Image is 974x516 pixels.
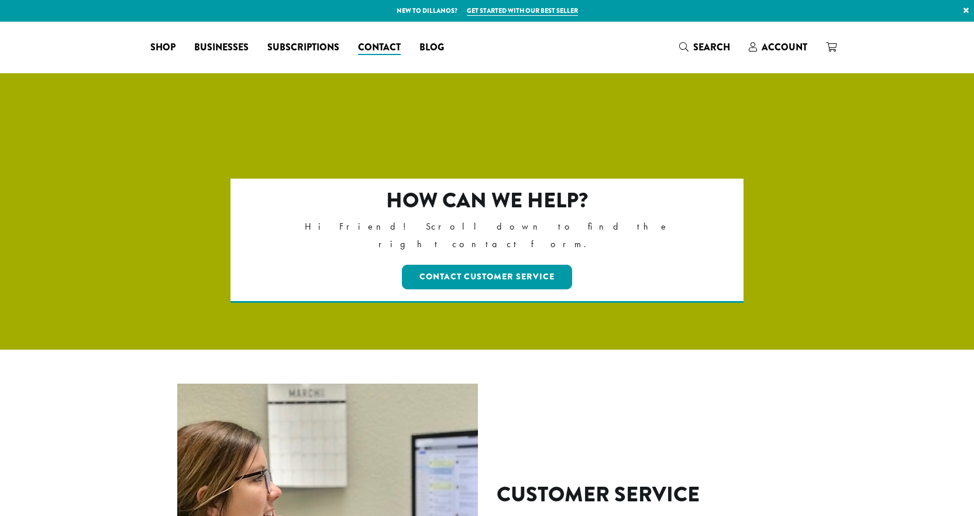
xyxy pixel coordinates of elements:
[467,6,578,16] a: Get started with our best seller
[762,40,807,54] span: Account
[497,482,830,507] h2: Customer Service
[281,218,693,253] p: Hi Friend! Scroll down to find the right contact form.
[150,40,175,55] span: Shop
[358,40,401,55] span: Contact
[419,40,444,55] span: Blog
[194,40,249,55] span: Businesses
[670,37,739,57] a: Search
[402,265,572,289] a: Contact Customer Service
[281,188,693,213] h2: How can we help?
[693,40,730,54] span: Search
[141,38,185,57] a: Shop
[267,40,339,55] span: Subscriptions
